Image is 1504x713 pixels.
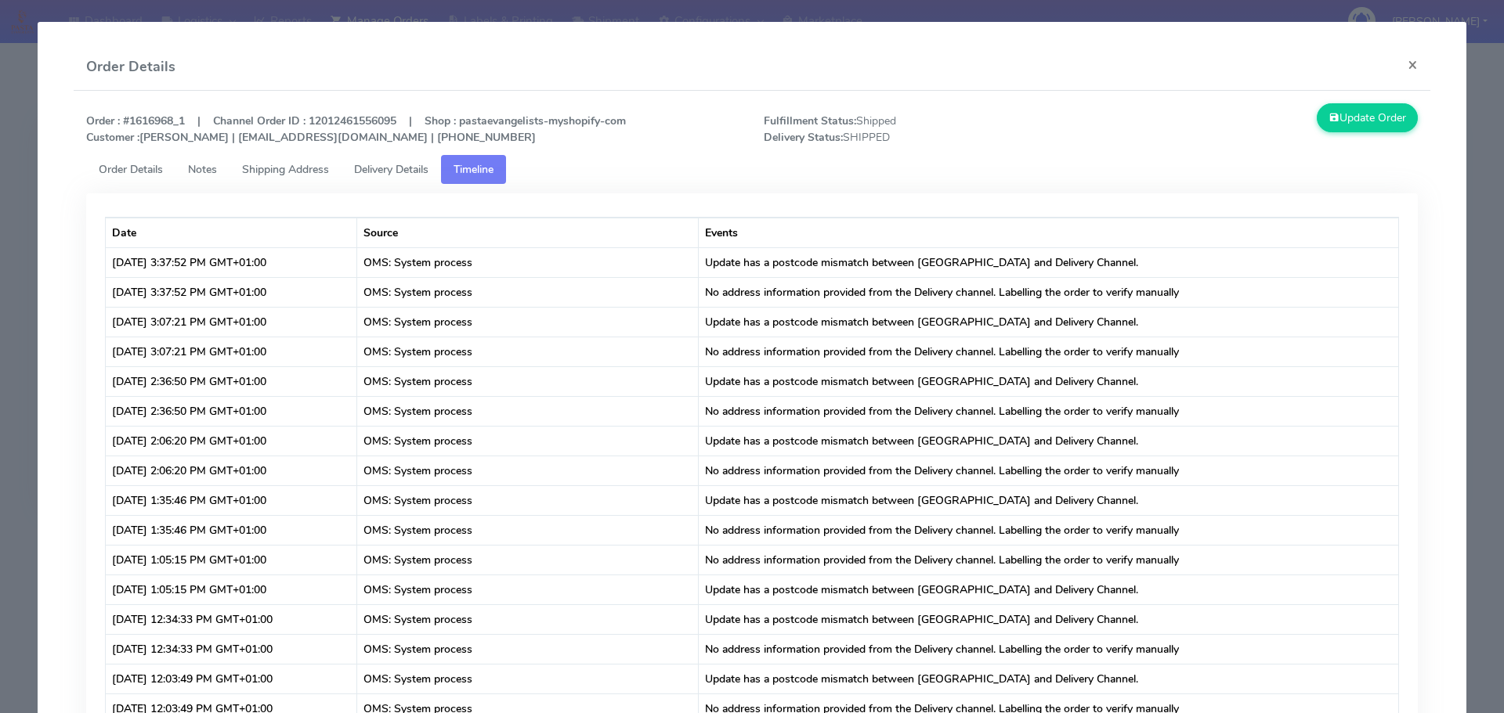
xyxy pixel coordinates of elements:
td: [DATE] 3:07:21 PM GMT+01:00 [106,307,357,337]
td: [DATE] 1:05:15 PM GMT+01:00 [106,545,357,574]
td: OMS: System process [357,574,699,604]
td: [DATE] 1:35:46 PM GMT+01:00 [106,485,357,515]
td: OMS: System process [357,277,699,307]
td: OMS: System process [357,247,699,277]
td: OMS: System process [357,337,699,366]
td: [DATE] 3:37:52 PM GMT+01:00 [106,247,357,277]
td: OMS: System process [357,664,699,693]
td: OMS: System process [357,366,699,396]
td: OMS: System process [357,307,699,337]
span: Shipped SHIPPED [752,113,1091,146]
td: [DATE] 2:36:50 PM GMT+01:00 [106,396,357,426]
th: Source [357,218,699,247]
td: [DATE] 2:36:50 PM GMT+01:00 [106,366,357,396]
td: No address information provided from the Delivery channel. Labelling the order to verify manually [699,634,1399,664]
td: [DATE] 1:05:15 PM GMT+01:00 [106,574,357,604]
td: [DATE] 12:34:33 PM GMT+01:00 [106,604,357,634]
th: Date [106,218,357,247]
td: Update has a postcode mismatch between [GEOGRAPHIC_DATA] and Delivery Channel. [699,307,1399,337]
td: Update has a postcode mismatch between [GEOGRAPHIC_DATA] and Delivery Channel. [699,574,1399,604]
td: Update has a postcode mismatch between [GEOGRAPHIC_DATA] and Delivery Channel. [699,247,1399,277]
span: Timeline [454,162,493,177]
td: OMS: System process [357,515,699,545]
td: [DATE] 2:06:20 PM GMT+01:00 [106,426,357,456]
td: Update has a postcode mismatch between [GEOGRAPHIC_DATA] and Delivery Channel. [699,366,1399,396]
th: Events [699,218,1399,247]
td: Update has a postcode mismatch between [GEOGRAPHIC_DATA] and Delivery Channel. [699,664,1399,693]
td: No address information provided from the Delivery channel. Labelling the order to verify manually [699,545,1399,574]
h4: Order Details [86,56,175,77]
td: OMS: System process [357,545,699,574]
td: [DATE] 2:06:20 PM GMT+01:00 [106,456,357,485]
td: Update has a postcode mismatch between [GEOGRAPHIC_DATA] and Delivery Channel. [699,426,1399,456]
td: [DATE] 1:35:46 PM GMT+01:00 [106,515,357,545]
td: OMS: System process [357,396,699,426]
td: No address information provided from the Delivery channel. Labelling the order to verify manually [699,515,1399,545]
span: Shipping Address [242,162,329,177]
ul: Tabs [86,155,1419,184]
td: Update has a postcode mismatch between [GEOGRAPHIC_DATA] and Delivery Channel. [699,485,1399,515]
td: Update has a postcode mismatch between [GEOGRAPHIC_DATA] and Delivery Channel. [699,604,1399,634]
td: OMS: System process [357,634,699,664]
td: [DATE] 12:03:49 PM GMT+01:00 [106,664,357,693]
span: Order Details [99,162,163,177]
td: OMS: System process [357,604,699,634]
td: OMS: System process [357,485,699,515]
td: No address information provided from the Delivery channel. Labelling the order to verify manually [699,456,1399,485]
td: OMS: System process [357,456,699,485]
strong: Order : #1616968_1 | Channel Order ID : 12012461556095 | Shop : pastaevangelists-myshopify-com [P... [86,113,626,145]
td: [DATE] 3:07:21 PM GMT+01:00 [106,337,357,366]
button: Update Order [1317,103,1419,132]
td: OMS: System process [357,426,699,456]
td: No address information provided from the Delivery channel. Labelling the order to verify manually [699,396,1399,426]
td: No address information provided from the Delivery channel. Labelling the order to verify manually [699,337,1399,366]
button: Close [1395,44,1430,85]
span: Notes [188,162,217,177]
strong: Delivery Status: [764,130,843,145]
td: [DATE] 3:37:52 PM GMT+01:00 [106,277,357,307]
strong: Fulfillment Status: [764,113,856,128]
strong: Customer : [86,130,139,145]
span: Delivery Details [354,162,428,177]
td: [DATE] 12:34:33 PM GMT+01:00 [106,634,357,664]
td: No address information provided from the Delivery channel. Labelling the order to verify manually [699,277,1399,307]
